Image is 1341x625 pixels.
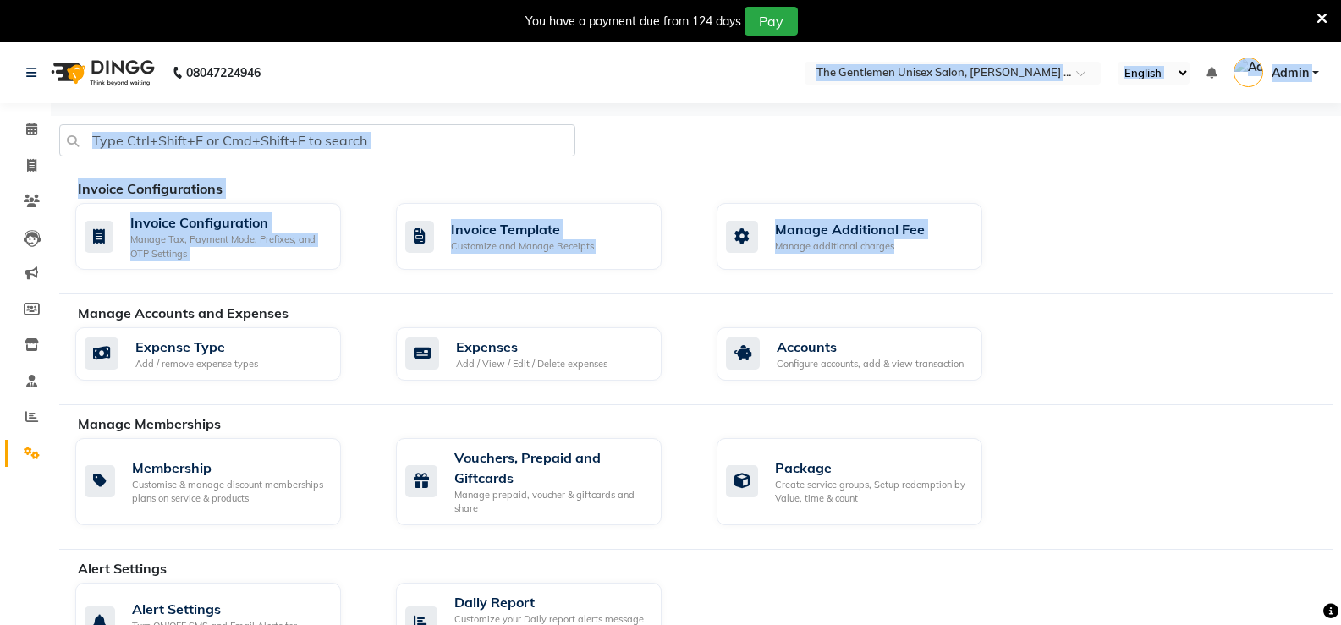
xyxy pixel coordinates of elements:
a: Invoice TemplateCustomize and Manage Receipts [396,203,691,270]
img: Admin [1234,58,1263,87]
div: Create service groups, Setup redemption by Value, time & count [775,478,969,506]
div: Configure accounts, add & view transaction [777,357,964,371]
div: You have a payment due from 124 days [525,13,741,30]
div: Invoice Configuration [130,212,327,233]
a: Expense TypeAdd / remove expense types [75,327,371,381]
div: Daily Report [454,592,648,612]
div: Customize and Manage Receipts [451,239,594,254]
a: PackageCreate service groups, Setup redemption by Value, time & count [717,438,1012,525]
a: AccountsConfigure accounts, add & view transaction [717,327,1012,381]
div: Add / View / Edit / Delete expenses [456,357,607,371]
div: Alert Settings [132,599,327,619]
a: Vouchers, Prepaid and GiftcardsManage prepaid, voucher & giftcards and share [396,438,691,525]
div: Membership [132,458,327,478]
b: 08047224946 [186,49,261,96]
div: Expense Type [135,337,258,357]
div: Accounts [777,337,964,357]
div: Package [775,458,969,478]
span: Admin [1272,64,1309,82]
div: Customise & manage discount memberships plans on service & products [132,478,327,506]
a: Manage Additional FeeManage additional charges [717,203,1012,270]
div: Manage Tax, Payment Mode, Prefixes, and OTP Settings [130,233,327,260]
div: Vouchers, Prepaid and Giftcards [454,447,648,488]
button: Pay [745,7,798,36]
div: Expenses [456,337,607,357]
a: MembershipCustomise & manage discount memberships plans on service & products [75,438,371,525]
a: ExpensesAdd / View / Edit / Delete expenses [396,327,691,381]
div: Manage Additional Fee [775,219,925,239]
div: Manage additional charges [775,239,925,254]
input: Type Ctrl+Shift+F or Cmd+Shift+F to search [59,124,575,156]
img: logo [43,49,159,96]
div: Manage prepaid, voucher & giftcards and share [454,488,648,516]
div: Add / remove expense types [135,357,258,371]
a: Invoice ConfigurationManage Tax, Payment Mode, Prefixes, and OTP Settings [75,203,371,270]
div: Invoice Template [451,219,594,239]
